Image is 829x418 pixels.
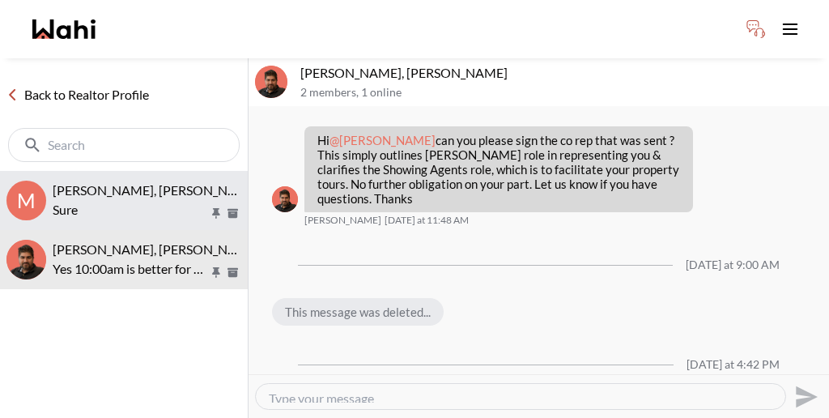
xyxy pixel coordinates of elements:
div: M [6,181,46,220]
div: [DATE] at 9:00 AM [686,258,780,272]
textarea: Type your message [269,390,772,403]
p: Hi can you please sign the co rep that was sent ? This simply outlines [PERSON_NAME] role in repr... [317,133,680,206]
input: Search [48,137,203,153]
div: This message was deleted... [272,298,444,326]
img: F [272,186,298,212]
button: Pin [209,266,223,279]
div: Milton Henriquez, Faraz [255,66,287,98]
span: @[PERSON_NAME] [329,133,436,147]
p: Sure [53,200,209,220]
img: M [6,240,46,279]
p: 2 members , 1 online [300,86,823,100]
button: Toggle open navigation menu [774,13,806,45]
div: Milton Henriquez, Faraz [6,240,46,279]
span: [PERSON_NAME], [PERSON_NAME], [PERSON_NAME] [53,182,366,198]
span: [PERSON_NAME], [PERSON_NAME] [53,241,260,257]
p: [PERSON_NAME], [PERSON_NAME] [300,65,823,81]
button: Archive [224,207,241,220]
div: Faraz Azam [272,186,298,212]
img: M [255,66,287,98]
time: 2025-08-30T15:48:24.911Z [385,214,469,227]
span: [PERSON_NAME] [304,214,381,227]
p: Yes 10:00am is better for me [53,259,209,279]
button: Pin [209,207,223,220]
button: Archive [224,266,241,279]
div: [DATE] at 4:42 PM [687,358,780,372]
button: Send [786,378,823,415]
a: Wahi homepage [32,19,96,39]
